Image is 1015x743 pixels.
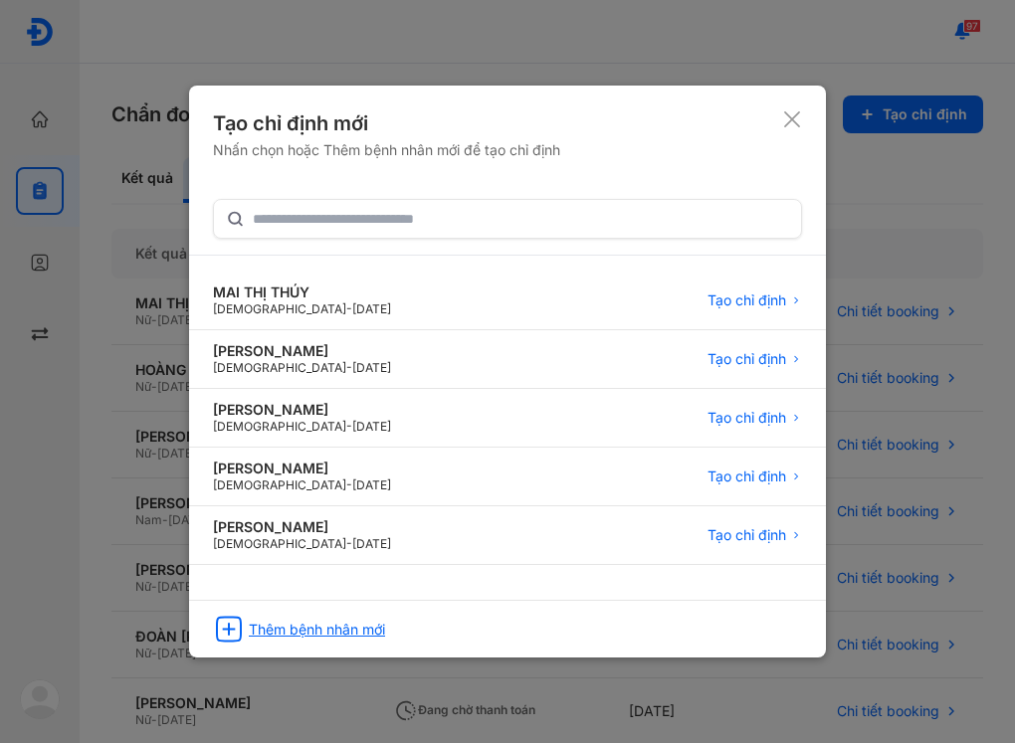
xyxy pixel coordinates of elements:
[213,536,346,551] span: [DEMOGRAPHIC_DATA]
[213,419,346,434] span: [DEMOGRAPHIC_DATA]
[213,342,391,360] div: [PERSON_NAME]
[352,301,391,316] span: [DATE]
[213,109,560,137] div: Tạo chỉ định mới
[708,467,786,485] span: Tạo chỉ định
[708,526,786,544] span: Tạo chỉ định
[346,419,352,434] span: -
[213,477,346,492] span: [DEMOGRAPHIC_DATA]
[213,401,391,419] div: [PERSON_NAME]
[352,360,391,375] span: [DATE]
[213,518,391,536] div: [PERSON_NAME]
[213,283,391,301] div: MAI THỊ THÚY
[346,477,352,492] span: -
[249,621,385,639] div: Thêm bệnh nhân mới
[352,477,391,492] span: [DATE]
[352,536,391,551] span: [DATE]
[213,141,560,159] div: Nhấn chọn hoặc Thêm bệnh nhân mới để tạo chỉ định
[213,460,391,477] div: [PERSON_NAME]
[708,409,786,427] span: Tạo chỉ định
[346,301,352,316] span: -
[708,350,786,368] span: Tạo chỉ định
[213,360,346,375] span: [DEMOGRAPHIC_DATA]
[346,360,352,375] span: -
[346,536,352,551] span: -
[708,291,786,309] span: Tạo chỉ định
[352,419,391,434] span: [DATE]
[213,301,346,316] span: [DEMOGRAPHIC_DATA]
